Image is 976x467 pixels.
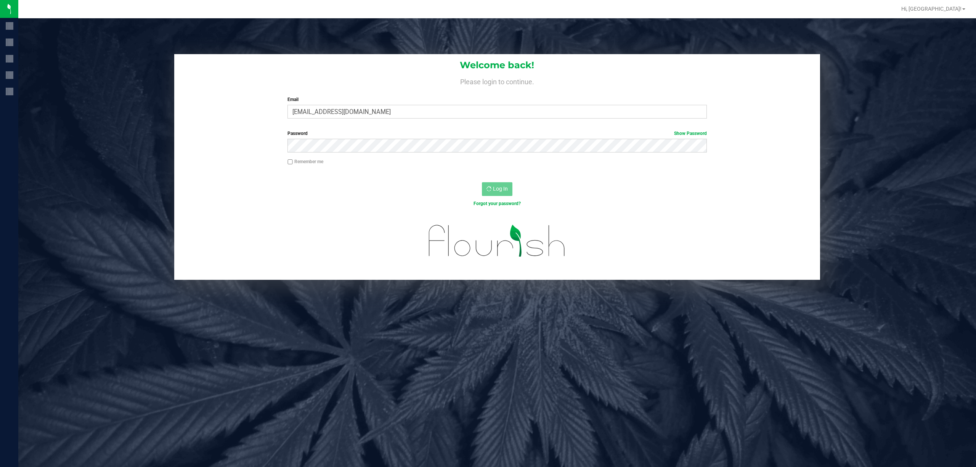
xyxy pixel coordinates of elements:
span: Log In [493,186,508,192]
a: Forgot your password? [474,201,521,206]
label: Email [287,96,707,103]
span: Hi, [GEOGRAPHIC_DATA]! [901,6,962,12]
h1: Welcome back! [174,60,820,70]
span: Password [287,131,308,136]
button: Log In [482,182,512,196]
img: flourish_logo.svg [416,215,578,267]
label: Remember me [287,158,323,165]
h4: Please login to continue. [174,76,820,85]
a: Show Password [674,131,707,136]
input: Remember me [287,159,293,165]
